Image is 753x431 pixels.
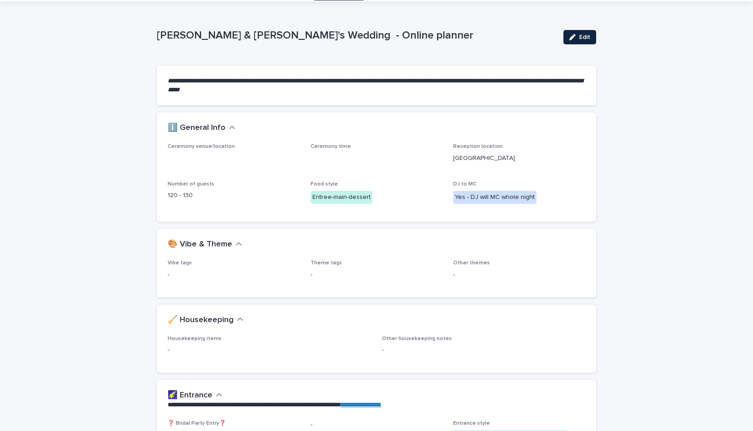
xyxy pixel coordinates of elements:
span: Number of guests [168,181,214,187]
button: 🎨 Vibe & Theme [168,240,242,250]
p: - [453,270,585,280]
div: Entree-main-dessert [311,191,372,204]
span: Edit [579,34,590,40]
span: Other housekeeping notes [382,336,452,341]
span: Entrance style [453,421,490,426]
div: Yes - DJ will MC whole night [453,191,537,204]
button: Edit [563,30,596,44]
p: 120 - 130 [168,191,300,200]
p: - [311,420,443,430]
span: DJ to MC [453,181,476,187]
p: - [168,270,300,280]
p: [GEOGRAPHIC_DATA] [453,154,585,163]
span: Food style [311,181,338,187]
span: Vibe tags [168,260,192,266]
button: 🌠 Entrance [168,391,222,401]
h2: 🧹 Housekeeping [168,315,234,325]
p: - [311,270,443,280]
button: 🧹 Housekeeping [168,315,243,325]
span: Housekeeping items [168,336,221,341]
span: Theme tags [311,260,342,266]
span: Ceremony time [311,144,351,149]
span: Ceremony venue/location [168,144,235,149]
span: ❓ Bridal Party Entry❓ [168,421,226,426]
h2: 🎨 Vibe & Theme [168,240,232,250]
p: [PERSON_NAME] & [PERSON_NAME]'s Wedding - Online planner [157,29,556,42]
button: ℹ️ General Info [168,123,235,133]
span: Reception location [453,144,502,149]
p: - [382,345,585,355]
h2: ℹ️ General Info [168,123,225,133]
h2: 🌠 Entrance [168,391,212,401]
p: - [168,345,371,355]
span: Other themes [453,260,490,266]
